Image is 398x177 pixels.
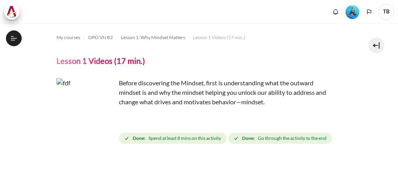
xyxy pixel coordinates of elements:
[330,6,342,18] div: Show notification window with no new notifications
[133,135,145,142] strong: Done:
[119,131,334,145] div: Completion requirements for Lesson 1 Videos (17 min.)
[342,4,362,19] a: Level #3
[121,34,185,41] span: Lesson 1: Why Mindset Matters
[345,5,359,19] img: Level #3
[378,4,394,20] span: TB
[6,6,17,18] img: Architeck
[378,4,394,20] a: User menu
[56,34,80,41] span: My courses
[56,78,116,137] img: fdf
[258,135,327,142] span: Go through the activity to the end
[363,6,375,18] button: Languages
[88,34,113,41] span: OPO VN B2
[193,34,245,41] span: Lesson 1 Videos (17 min.)
[56,56,145,66] h4: Lesson 1 Videos (17 min.)
[193,33,245,42] a: Lesson 1 Videos (17 min.)
[56,31,342,44] nav: Navigation bar
[56,33,80,42] a: My courses
[242,135,255,142] strong: Done:
[148,135,221,142] span: Spend at least 8 mins on this activity
[345,4,359,19] div: Level #3
[121,33,185,42] a: Lesson 1: Why Mindset Matters
[4,4,24,20] a: Architeck Architeck
[88,33,113,42] a: OPO VN B2
[56,78,333,107] p: Before discovering the Mindset, first is understanding what the outward mindset is and why the mi...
